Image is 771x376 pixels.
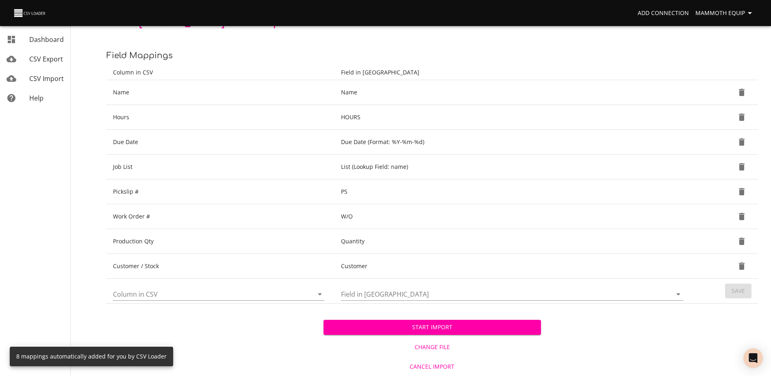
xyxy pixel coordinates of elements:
[334,204,693,229] td: W/O
[106,65,334,80] th: Column in CSV
[334,65,693,80] th: Field in [GEOGRAPHIC_DATA]
[334,229,693,254] td: Quantity
[732,207,751,226] button: Delete
[638,8,689,18] span: Add Connection
[106,51,173,60] span: Field Mappings
[743,348,763,368] div: Open Intercom Messenger
[330,322,534,332] span: Start Import
[106,179,334,204] td: Pickslip #
[106,80,334,105] td: Name
[334,105,693,130] td: HOURS
[29,74,64,83] span: CSV Import
[634,6,692,21] a: Add Connection
[692,6,758,21] button: Mammoth Equip
[29,94,43,103] span: Help
[334,155,693,179] td: List (Lookup Field: name)
[29,35,64,44] span: Dashboard
[13,7,47,19] img: CSV Loader
[695,8,755,18] span: Mammoth Equip
[732,132,751,152] button: Delete
[334,254,693,279] td: Customer
[732,157,751,177] button: Delete
[106,155,334,179] td: Job List
[732,256,751,276] button: Delete
[732,107,751,127] button: Delete
[334,80,693,105] td: Name
[106,130,334,155] td: Due Date
[673,289,684,300] button: Open
[314,289,326,300] button: Open
[327,362,537,372] span: Cancel Import
[334,130,693,155] td: Due Date (Format: %Y-%m-%d)
[324,340,541,355] button: Change File
[29,55,63,63] span: CSV Export
[106,105,334,130] td: Hours
[732,83,751,102] button: Delete
[324,359,541,374] button: Cancel Import
[327,342,537,352] span: Change File
[106,254,334,279] td: Customer / Stock
[732,182,751,201] button: Delete
[106,229,334,254] td: Production Qty
[732,232,751,251] button: Delete
[334,179,693,204] td: PS
[16,349,167,364] div: 8 mappings automatically added for you by CSV Loader
[324,320,541,335] button: Start Import
[106,204,334,229] td: Work Order #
